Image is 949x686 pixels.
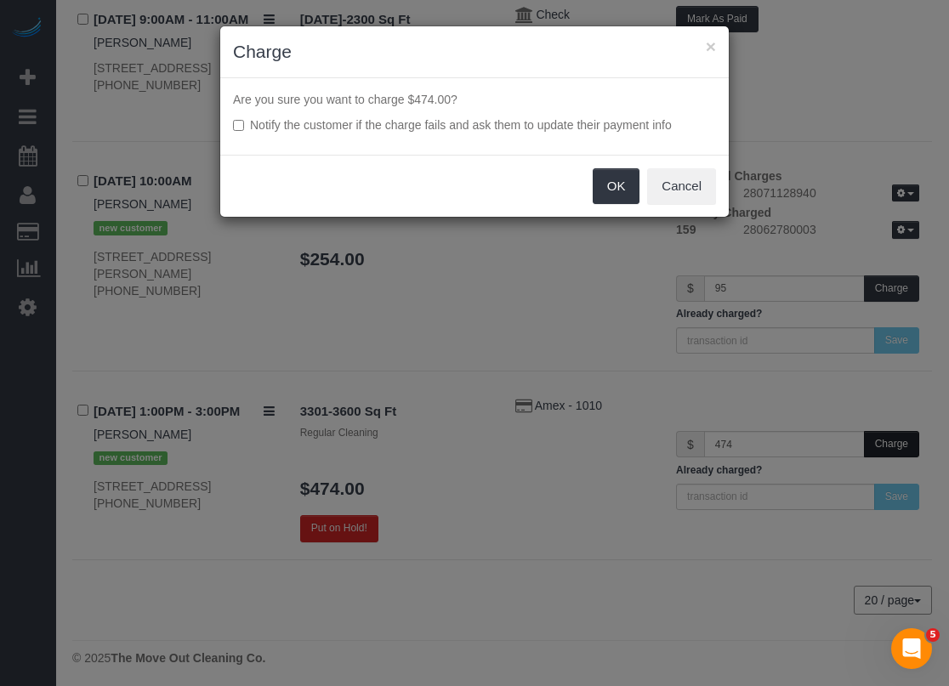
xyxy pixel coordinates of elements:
button: Cancel [647,168,716,204]
button: OK [593,168,640,204]
label: Notify the customer if the charge fails and ask them to update their payment info [233,116,716,133]
iframe: Intercom live chat [891,628,932,669]
button: × [706,37,716,55]
h3: Charge [233,39,716,65]
div: Are you sure you want to charge $474.00? [220,78,729,155]
input: Notify the customer if the charge fails and ask them to update their payment info [233,120,244,131]
span: 5 [926,628,940,642]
